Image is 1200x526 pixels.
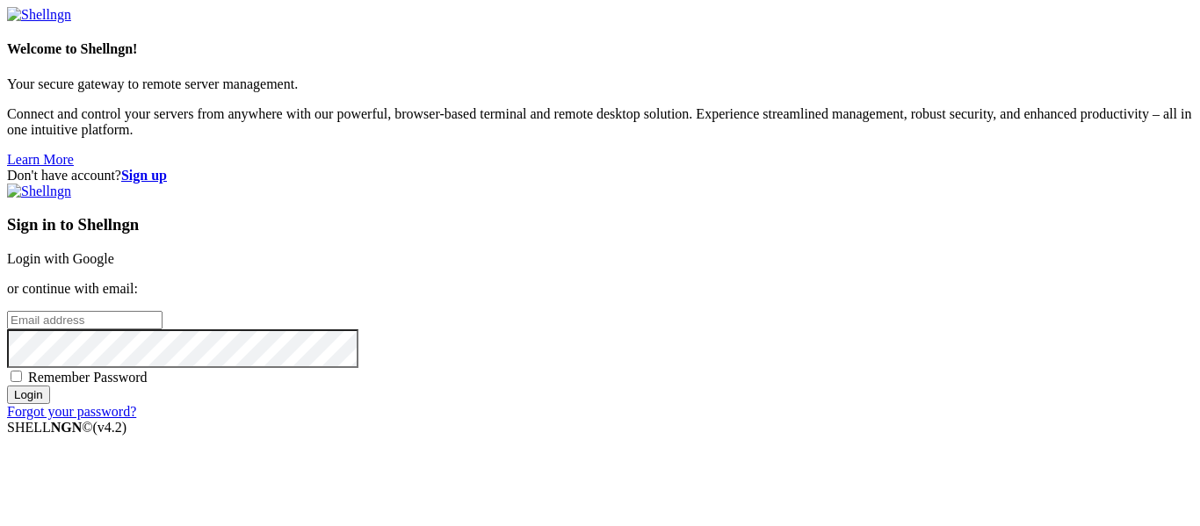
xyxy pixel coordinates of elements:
input: Email address [7,311,163,329]
span: SHELL © [7,420,127,435]
div: Don't have account? [7,168,1193,184]
h3: Sign in to Shellngn [7,215,1193,234]
h4: Welcome to Shellngn! [7,41,1193,57]
input: Login [7,385,50,404]
span: 4.2.0 [93,420,127,435]
p: Your secure gateway to remote server management. [7,76,1193,92]
p: Connect and control your servers from anywhere with our powerful, browser-based terminal and remo... [7,106,1193,138]
img: Shellngn [7,184,71,199]
a: Learn More [7,152,74,167]
img: Shellngn [7,7,71,23]
a: Sign up [121,168,167,183]
span: Remember Password [28,370,148,385]
a: Login with Google [7,251,114,266]
p: or continue with email: [7,281,1193,297]
a: Forgot your password? [7,404,136,419]
input: Remember Password [11,371,22,382]
b: NGN [51,420,83,435]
